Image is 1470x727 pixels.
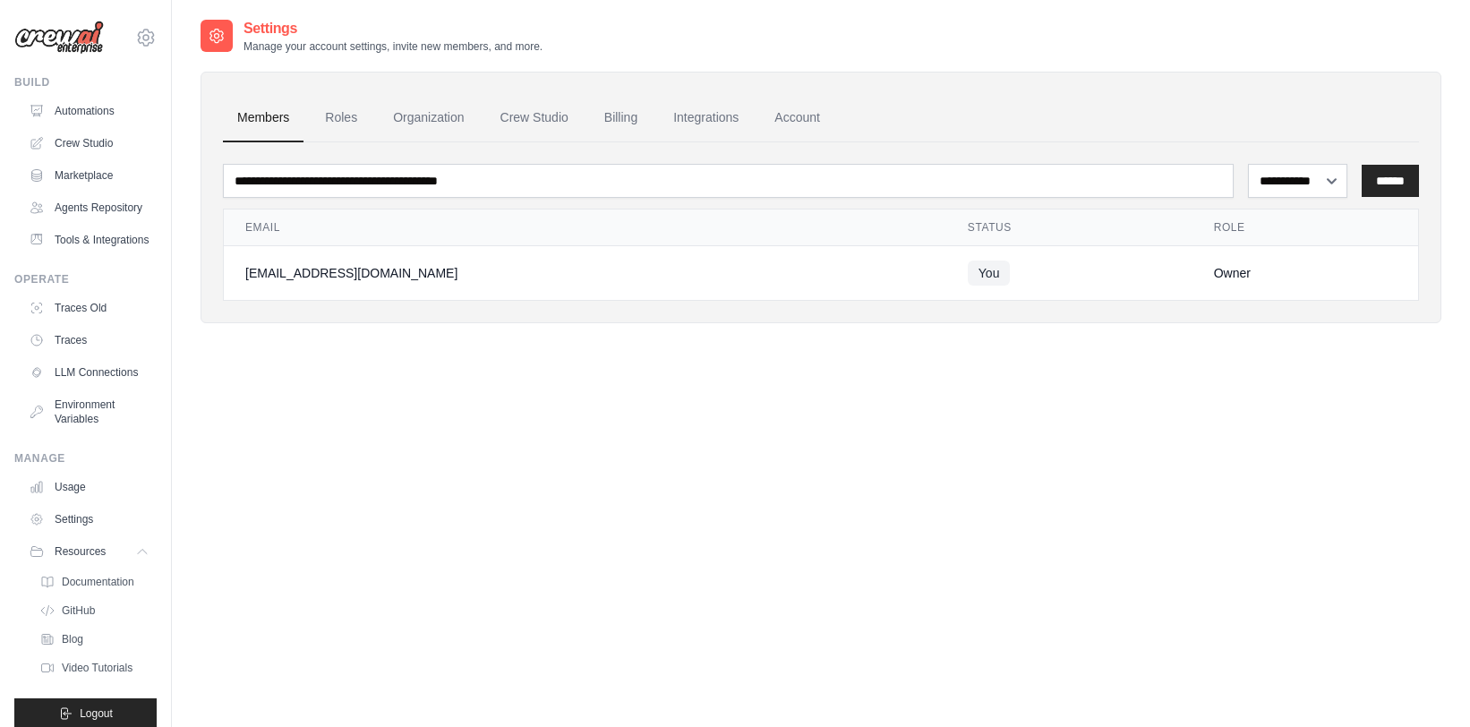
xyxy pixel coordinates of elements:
a: Traces [21,326,157,355]
a: Crew Studio [486,94,583,142]
a: Documentation [32,569,157,594]
a: Marketplace [21,161,157,190]
th: Email [224,210,946,246]
img: Logo [14,21,104,55]
h2: Settings [244,18,543,39]
a: Agents Repository [21,193,157,222]
span: GitHub [62,603,95,618]
a: Tools & Integrations [21,226,157,254]
th: Role [1192,210,1418,246]
span: You [968,261,1011,286]
span: Video Tutorials [62,661,132,675]
a: Automations [21,97,157,125]
a: Account [760,94,834,142]
a: Integrations [659,94,753,142]
div: Owner [1214,264,1397,282]
button: Resources [21,537,157,566]
span: Logout [80,706,113,721]
a: Settings [21,505,157,534]
a: Organization [379,94,478,142]
span: Documentation [62,575,134,589]
a: Members [223,94,303,142]
a: Billing [590,94,652,142]
a: Usage [21,473,157,501]
span: Blog [62,632,83,646]
p: Manage your account settings, invite new members, and more. [244,39,543,54]
a: Environment Variables [21,390,157,433]
div: Build [14,75,157,90]
a: Roles [311,94,372,142]
a: LLM Connections [21,358,157,387]
div: Manage [14,451,157,466]
th: Status [946,210,1192,246]
div: [EMAIL_ADDRESS][DOMAIN_NAME] [245,264,925,282]
a: Video Tutorials [32,655,157,680]
a: GitHub [32,598,157,623]
a: Blog [32,627,157,652]
div: Operate [14,272,157,287]
a: Traces Old [21,294,157,322]
a: Crew Studio [21,129,157,158]
span: Resources [55,544,106,559]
